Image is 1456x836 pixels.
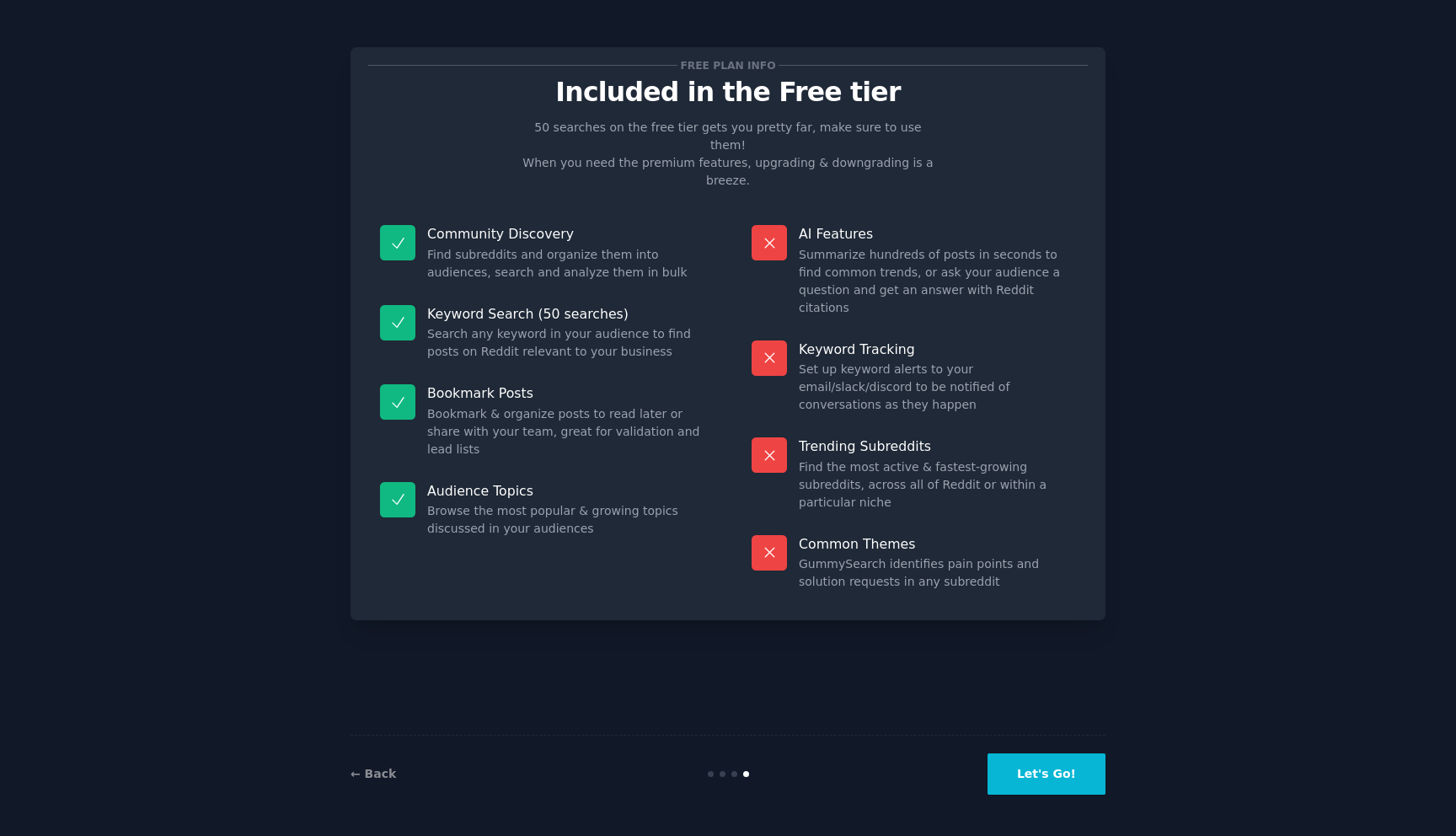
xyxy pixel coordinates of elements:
dd: Summarize hundreds of posts in seconds to find common trends, or ask your audience a question and... [799,246,1076,317]
dd: Find the most active & fastest-growing subreddits, across all of Reddit or within a particular niche [799,458,1076,512]
p: Bookmark Posts [427,384,704,402]
p: Audience Topics [427,482,704,500]
dd: Set up keyword alerts to your email/slack/discord to be notified of conversations as they happen [799,361,1076,414]
dd: Bookmark & organize posts to read later or share with your team, great for validation and lead lists [427,405,704,458]
dd: Browse the most popular & growing topics discussed in your audiences [427,502,704,538]
a: ← Back [351,767,396,780]
p: Keyword Search (50 searches) [427,305,704,323]
p: Community Discovery [427,225,704,243]
p: 50 searches on the free tier gets you pretty far, make sure to use them! When you need the premiu... [516,119,940,190]
dd: Search any keyword in your audience to find posts on Reddit relevant to your business [427,325,704,361]
p: Keyword Tracking [799,340,1076,358]
p: AI Features [799,225,1076,243]
span: Free plan info [677,56,779,74]
p: Trending Subreddits [799,437,1076,455]
dd: Find subreddits and organize them into audiences, search and analyze them in bulk [427,246,704,281]
dd: GummySearch identifies pain points and solution requests in any subreddit [799,555,1076,591]
button: Let's Go! [988,753,1105,795]
p: Common Themes [799,535,1076,553]
p: Included in the Free tier [368,78,1088,107]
